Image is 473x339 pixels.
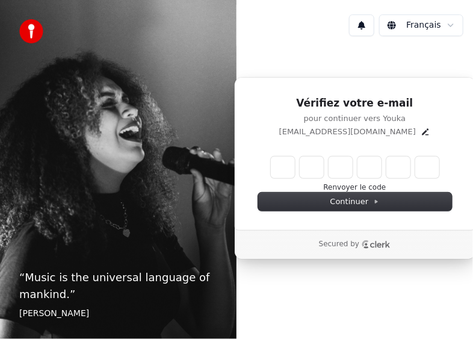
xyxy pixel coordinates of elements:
[279,126,416,137] p: [EMAIL_ADDRESS][DOMAIN_NAME]
[324,183,386,193] button: Renvoyer le code
[421,127,430,137] button: Edit
[330,196,380,207] span: Continuer
[319,240,359,249] p: Secured by
[19,308,217,320] footer: [PERSON_NAME]
[258,113,452,124] p: pour continuer vers Youka
[258,96,452,111] h1: Vérifiez votre e-mail
[271,157,463,178] input: Enter verification code
[362,240,391,249] a: Clerk logo
[19,19,43,43] img: youka
[19,269,217,303] p: “ Music is the universal language of mankind. ”
[258,193,452,211] button: Continuer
